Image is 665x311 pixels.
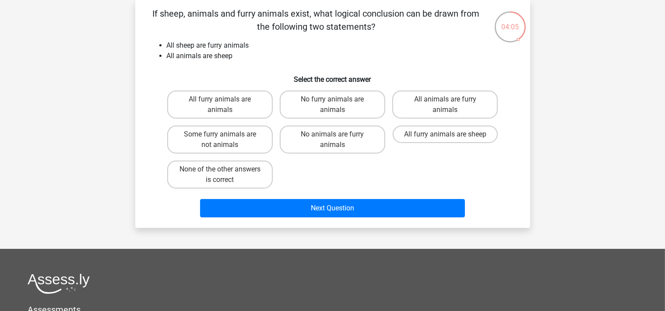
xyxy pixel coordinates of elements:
[393,126,498,143] label: All furry animals are sheep
[392,91,498,119] label: All animals are furry animals
[200,199,465,217] button: Next Question
[149,7,483,33] p: If sheep, animals and furry animals exist, what logical conclusion can be drawn from the followin...
[28,273,90,294] img: Assessly logo
[167,51,516,61] li: All animals are sheep
[167,126,273,154] label: Some furry animals are not animals
[494,10,527,32] div: 04:05
[167,161,273,189] label: None of the other answers is correct
[280,126,385,154] label: No animals are furry animals
[149,68,516,84] h6: Select the correct answer
[280,91,385,119] label: No furry animals are animals
[167,40,516,51] li: All sheep are furry animals
[167,91,273,119] label: All furry animals are animals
